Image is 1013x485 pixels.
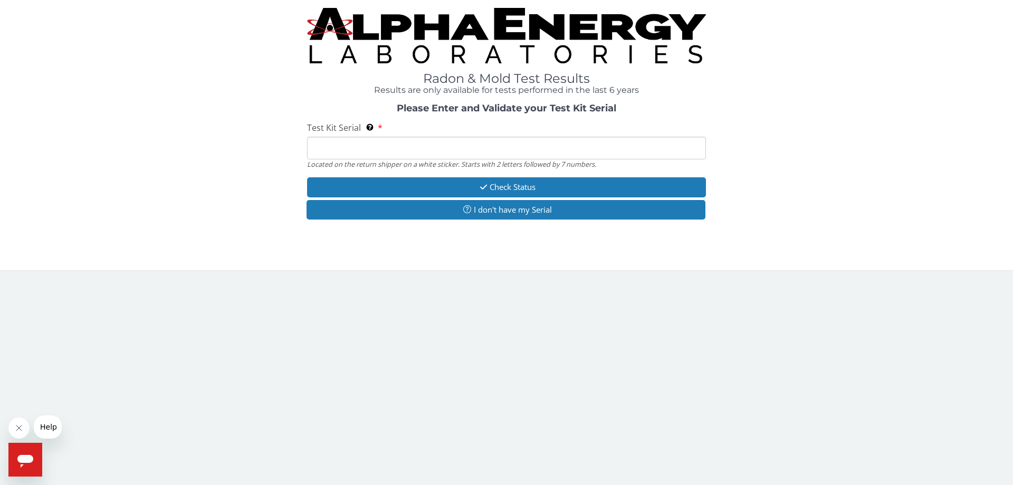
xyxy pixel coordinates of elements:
[307,85,706,95] h4: Results are only available for tests performed in the last 6 years
[307,200,705,220] button: I don't have my Serial
[8,443,42,477] iframe: Button to launch messaging window
[307,159,706,169] div: Located on the return shipper on a white sticker. Starts with 2 letters followed by 7 numbers.
[307,122,361,134] span: Test Kit Serial
[8,417,30,439] iframe: Close message
[307,8,706,63] img: TightCrop.jpg
[34,415,62,439] iframe: Message from company
[307,72,706,85] h1: Radon & Mold Test Results
[397,102,616,114] strong: Please Enter and Validate your Test Kit Serial
[307,177,706,197] button: Check Status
